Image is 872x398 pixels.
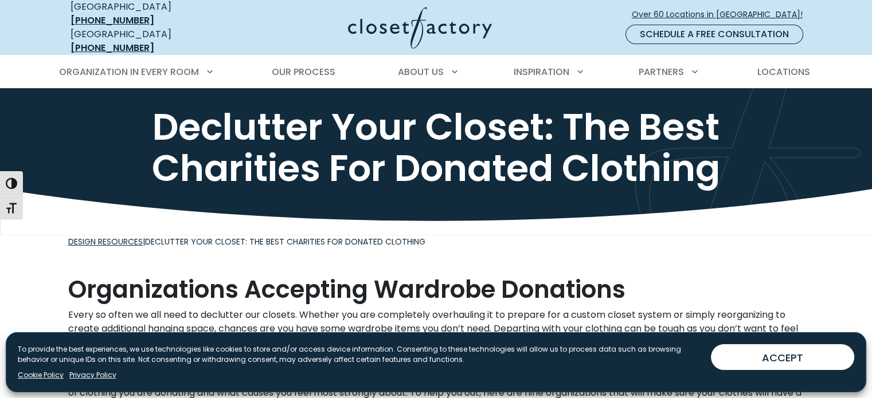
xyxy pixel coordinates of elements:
span: Inspiration [514,65,569,78]
img: Closet Factory Logo [348,7,492,49]
a: Cookie Policy [18,370,64,380]
span: Partners [639,65,684,78]
p: Every so often we all need to declutter our closets. Whether you are completely overhauling it to... [68,308,804,363]
nav: Primary Menu [51,56,822,88]
span: Declutter Your Closet: The Best Charities For Donated Clothing [145,236,425,247]
button: ACCEPT [711,344,854,370]
h1: Declutter Your Closet: The Best Charities For Donated Clothing [68,107,804,189]
span: About Us [398,65,444,78]
a: Schedule a Free Consultation [625,25,803,44]
a: [PHONE_NUMBER] [71,14,154,27]
a: Over 60 Locations in [GEOGRAPHIC_DATA]! [631,5,812,25]
span: Our Process [272,65,335,78]
span: Organization in Every Room [59,65,199,78]
span: | [68,236,425,247]
a: Design Resources [68,236,143,247]
a: Privacy Policy [69,370,116,380]
h2: Organizations Accepting Wardrobe Donations [68,276,804,304]
a: [PHONE_NUMBER] [71,41,154,54]
span: Over 60 Locations in [GEOGRAPHIC_DATA]! [632,9,812,21]
span: Locations [757,65,810,78]
div: [GEOGRAPHIC_DATA] [71,27,237,55]
p: To provide the best experiences, we use technologies like cookies to store and/or access device i... [18,344,702,365]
